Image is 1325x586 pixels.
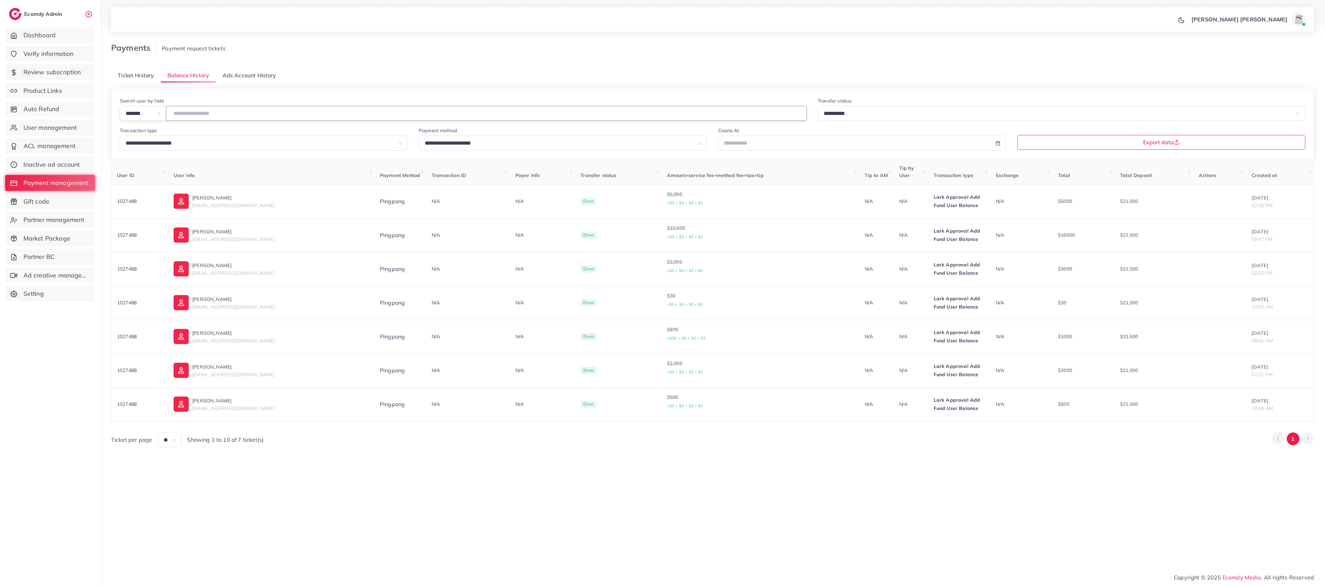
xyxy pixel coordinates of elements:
[192,329,275,337] p: [PERSON_NAME]
[1252,405,1273,411] span: 10:48 AM
[934,172,974,178] span: Transaction type
[1252,329,1308,337] p: [DATE]
[899,265,923,273] p: N/A
[1252,371,1273,378] span: 02:21 PM
[174,363,189,378] img: ic-user-info.36bf1079.svg
[516,197,569,205] p: N/A
[1120,265,1188,273] p: $21,500
[1252,261,1308,270] p: [DATE]
[380,400,421,408] div: Pingpong
[23,271,90,280] span: Ad creative management
[23,197,49,206] span: Gift code
[117,366,163,374] p: 1027488
[996,232,1004,238] span: N/A
[865,197,888,205] p: N/A
[996,401,1004,407] span: N/A
[1120,366,1188,374] p: $21,500
[667,302,703,307] small: +$0 + $0 + $0 + $0
[380,197,421,205] div: Pingpong
[1120,400,1188,408] p: $21,500
[23,31,56,40] span: Dashboard
[111,436,152,444] span: Ticket per page
[432,367,440,373] span: N/A
[1292,12,1306,26] img: avatar
[934,396,985,412] p: Lark Approval Add Fund User Balance
[580,265,597,273] span: Done
[1120,332,1188,341] p: $21,500
[1223,574,1261,581] a: Ecomdy Media
[1017,135,1305,150] button: Export data
[1252,227,1308,236] p: [DATE]
[167,71,209,79] span: Balance History
[516,366,569,374] p: N/A
[192,371,275,378] span: [EMAIL_ADDRESS][DOMAIN_NAME]
[865,231,888,239] p: N/A
[174,227,189,243] img: ic-user-info.36bf1079.svg
[865,265,888,273] p: N/A
[9,8,21,20] img: logo
[667,234,703,239] small: +$0 + $0 + $0 + $0
[1252,397,1308,405] p: [DATE]
[174,194,189,209] img: ic-user-info.36bf1079.svg
[1058,172,1070,178] span: Total
[1058,197,1109,205] p: $5000
[934,193,985,209] p: Lark Approval Add Fund User Balance
[516,299,569,307] p: N/A
[1252,172,1277,178] span: Created at
[667,268,703,273] small: +$0 + $0 + $0 + $0
[865,366,888,374] p: N/A
[1252,295,1308,303] p: [DATE]
[5,212,95,228] a: Partner management
[23,289,44,298] span: Setting
[174,329,189,344] img: ic-user-info.36bf1079.svg
[432,198,440,204] span: N/A
[516,265,569,273] p: N/A
[667,336,706,341] small: +$30 + $0 + $0 + $0
[432,401,440,407] span: N/A
[899,197,923,205] p: N/A
[667,393,854,410] p: $500
[432,300,440,306] span: N/A
[1272,432,1314,445] ul: Pagination
[23,252,55,261] span: Partner BC
[899,231,923,239] p: N/A
[117,400,163,408] p: 1027488
[1252,304,1273,310] span: 10:03 AM
[899,165,914,178] span: Tip by User
[5,175,95,191] a: Payment management
[117,332,163,341] p: 1027488
[667,370,703,374] small: +$0 + $0 + $0 + $0
[1120,231,1188,239] p: $21,500
[1252,236,1273,242] span: 09:47 PM
[24,11,64,17] h2: Ecomdy Admin
[117,172,135,178] span: User ID
[1058,231,1109,239] p: $10000
[192,397,275,405] p: [PERSON_NAME]
[5,83,95,99] a: Product Links
[120,97,164,104] label: Search user by field
[865,299,888,307] p: N/A
[1199,172,1216,178] span: Actions
[996,333,1004,340] span: N/A
[667,190,854,207] p: $5,000
[432,232,440,238] span: N/A
[865,172,888,178] span: Tip to AM
[1058,400,1109,408] p: $500
[380,333,421,341] div: Pingpong
[23,234,70,243] span: Market Package
[117,197,163,205] p: 1027488
[23,68,81,77] span: Review subscription
[5,46,95,62] a: Verify information
[192,194,275,202] p: [PERSON_NAME]
[380,367,421,374] div: Pingpong
[718,127,739,134] label: Create At
[23,215,85,224] span: Partner management
[1188,12,1308,26] a: [PERSON_NAME] [PERSON_NAME]avatar
[117,299,163,307] p: 1027488
[380,299,421,307] div: Pingpong
[1261,573,1314,582] span: , All rights Reserved
[5,101,95,117] a: Auto Refund
[865,400,888,408] p: N/A
[23,141,76,150] span: ACL management
[899,332,923,341] p: N/A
